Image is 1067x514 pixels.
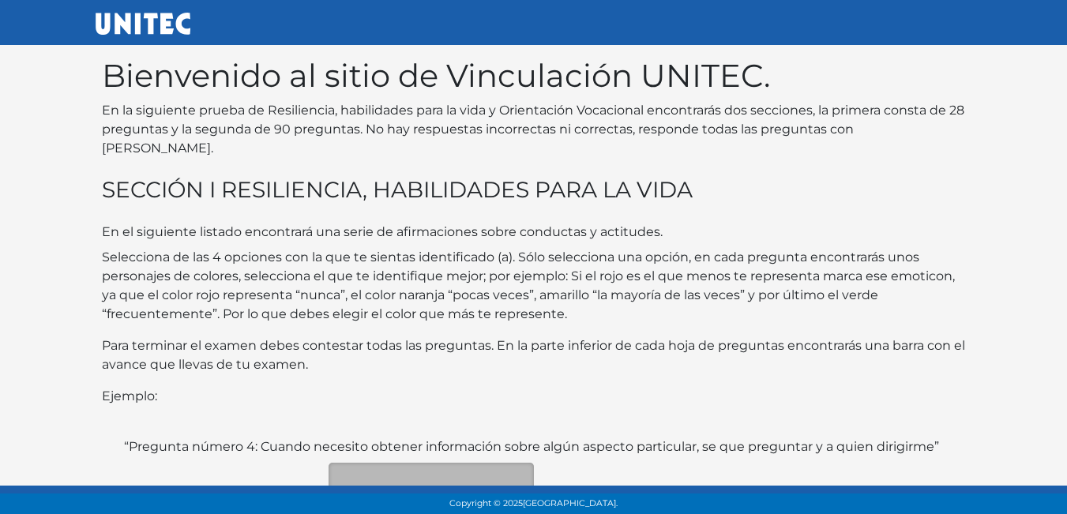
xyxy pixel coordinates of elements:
[102,248,966,324] p: Selecciona de las 4 opciones con la que te sientas identificado (a). Sólo selecciona una opción, ...
[102,177,966,204] h3: SECCIÓN I RESILIENCIA, HABILIDADES PARA LA VIDA
[124,437,939,456] label: “Pregunta número 4: Cuando necesito obtener información sobre algún aspecto particular, se que pr...
[102,57,966,95] h1: Bienvenido al sitio de Vinculación UNITEC.
[102,387,966,406] p: Ejemplo:
[102,101,966,158] p: En la siguiente prueba de Resiliencia, habilidades para la vida y Orientación Vocacional encontra...
[102,336,966,374] p: Para terminar el examen debes contestar todas las preguntas. En la parte inferior de cada hoja de...
[96,13,190,35] img: UNITEC
[102,223,966,242] p: En el siguiente listado encontrará una serie de afirmaciones sobre conductas y actitudes.
[523,498,618,508] span: [GEOGRAPHIC_DATA].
